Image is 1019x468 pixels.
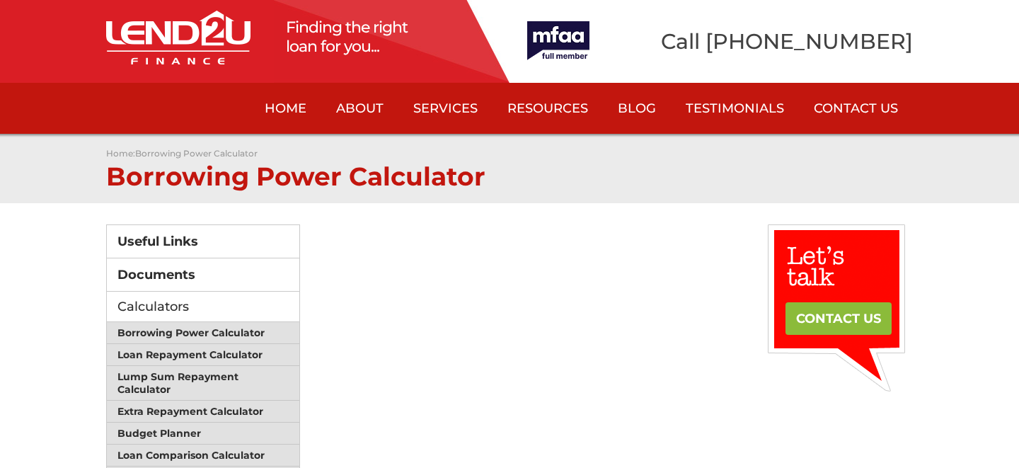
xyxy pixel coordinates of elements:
[671,83,799,134] a: Testimonials
[106,148,913,159] p: :
[107,258,299,291] a: Documents
[106,159,913,189] h1: Borrowing Power Calculator
[106,292,300,322] div: Calculators
[135,148,258,159] a: Borrowing Power Calculator
[799,83,913,134] a: Contact Us
[107,445,299,467] a: Loan Comparison Calculator
[107,344,299,366] a: Loan Repayment Calculator
[493,83,603,134] a: Resources
[107,401,299,423] a: Extra Repayment Calculator
[107,366,299,401] a: Lump Sum Repayment Calculator
[107,423,299,445] a: Budget Planner
[107,225,299,258] a: Useful Links
[398,83,493,134] a: Services
[250,83,321,134] a: Home
[107,322,299,344] a: Borrowing Power Calculator
[768,224,905,392] img: text3.gif
[106,148,133,159] a: Home
[785,302,892,335] a: CONTACT US
[603,83,671,134] a: Blog
[321,83,398,134] a: About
